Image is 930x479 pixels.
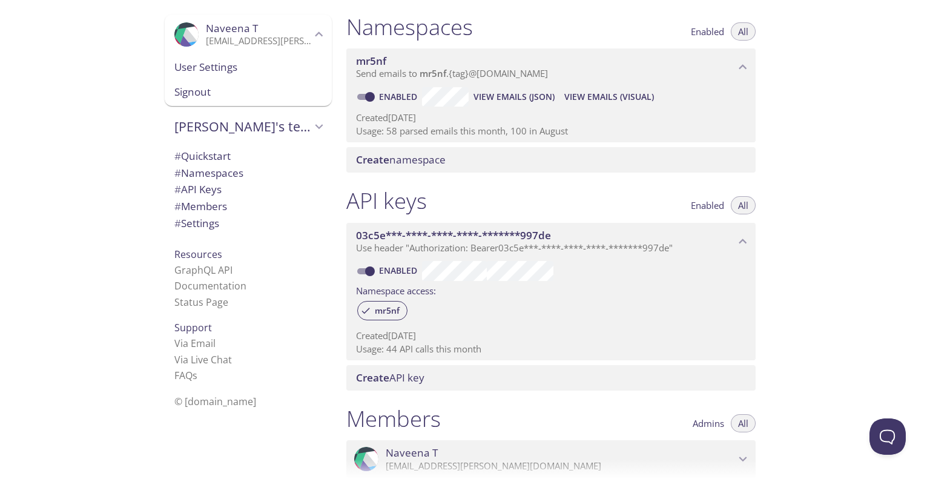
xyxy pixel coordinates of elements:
[165,15,332,55] div: Naveena T
[473,90,555,104] span: View Emails (JSON)
[356,281,436,299] label: Namespace access:
[165,111,332,142] div: Naveena's team
[685,414,731,432] button: Admins
[174,199,227,213] span: Members
[346,147,756,173] div: Create namespace
[193,369,197,382] span: s
[174,149,181,163] span: #
[174,263,232,277] a: GraphQL API
[165,181,332,198] div: API Keys
[174,395,256,408] span: © [DOMAIN_NAME]
[469,87,559,107] button: View Emails (JSON)
[356,153,389,167] span: Create
[165,148,332,165] div: Quickstart
[356,153,446,167] span: namespace
[564,90,654,104] span: View Emails (Visual)
[357,301,407,320] div: mr5nf
[206,35,311,47] p: [EMAIL_ADDRESS][PERSON_NAME][DOMAIN_NAME]
[346,365,756,391] div: Create API Key
[174,337,216,350] a: Via Email
[165,215,332,232] div: Team Settings
[377,91,422,102] a: Enabled
[356,125,746,137] p: Usage: 58 parsed emails this month, 100 in August
[356,111,746,124] p: Created [DATE]
[346,48,756,86] div: mr5nf namespace
[731,196,756,214] button: All
[346,440,756,478] div: Naveena T
[174,369,197,382] a: FAQ
[420,67,446,79] span: mr5nf
[206,21,258,35] span: Naveena T
[174,182,222,196] span: API Keys
[174,166,181,180] span: #
[684,22,731,41] button: Enabled
[346,187,427,214] h1: API keys
[174,84,322,100] span: Signout
[174,118,311,135] span: [PERSON_NAME]'s team
[731,414,756,432] button: All
[356,371,424,385] span: API key
[174,182,181,196] span: #
[174,216,219,230] span: Settings
[368,305,407,316] span: mr5nf
[174,166,243,180] span: Namespaces
[174,59,322,75] span: User Settings
[165,165,332,182] div: Namespaces
[174,296,228,309] a: Status Page
[869,418,906,455] iframe: Help Scout Beacon - Open
[346,13,473,41] h1: Namespaces
[356,67,548,79] span: Send emails to . {tag} @[DOMAIN_NAME]
[356,343,746,355] p: Usage: 44 API calls this month
[346,405,441,432] h1: Members
[165,198,332,215] div: Members
[356,329,746,342] p: Created [DATE]
[377,265,422,276] a: Enabled
[174,248,222,261] span: Resources
[559,87,659,107] button: View Emails (Visual)
[356,54,386,68] span: mr5nf
[165,79,332,106] div: Signout
[174,353,232,366] a: Via Live Chat
[174,279,246,292] a: Documentation
[356,371,389,385] span: Create
[165,55,332,80] div: User Settings
[731,22,756,41] button: All
[386,446,438,460] span: Naveena T
[174,216,181,230] span: #
[174,149,231,163] span: Quickstart
[684,196,731,214] button: Enabled
[174,199,181,213] span: #
[174,321,212,334] span: Support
